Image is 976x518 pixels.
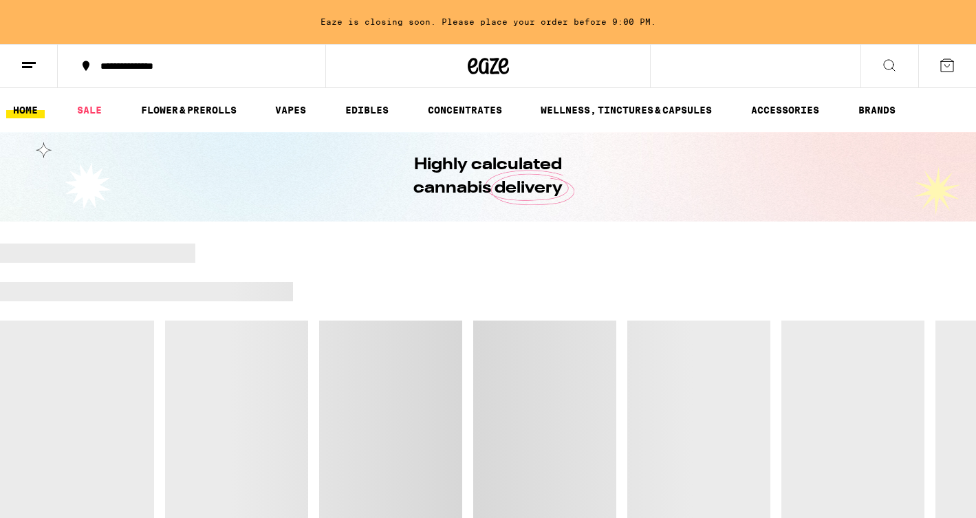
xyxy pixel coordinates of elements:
[134,102,243,118] a: FLOWER & PREROLLS
[70,102,109,118] a: SALE
[375,153,602,200] h1: Highly calculated cannabis delivery
[744,102,826,118] a: ACCESSORIES
[421,102,509,118] a: CONCENTRATES
[534,102,719,118] a: WELLNESS, TINCTURES & CAPSULES
[6,102,45,118] a: HOME
[268,102,313,118] a: VAPES
[338,102,395,118] a: EDIBLES
[852,102,902,118] a: BRANDS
